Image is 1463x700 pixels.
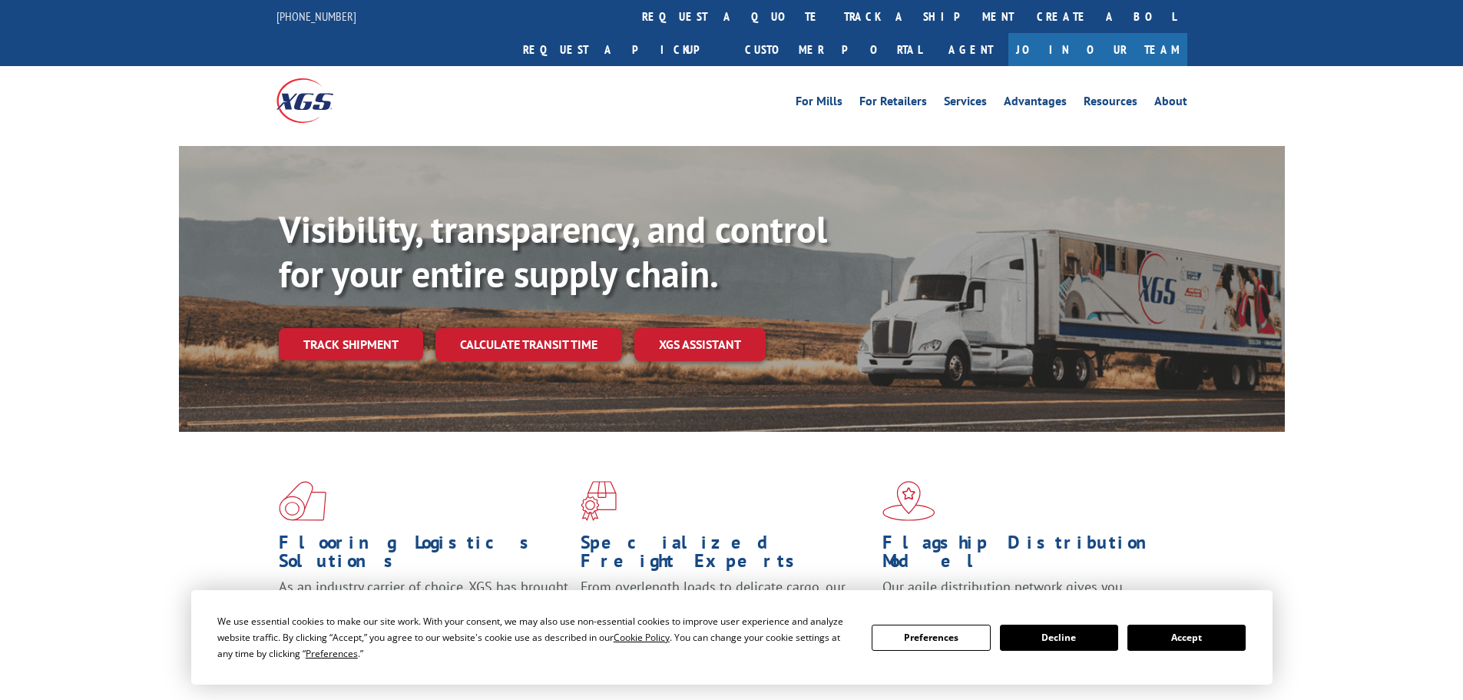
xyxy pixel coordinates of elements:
[581,481,617,521] img: xgs-icon-focused-on-flooring-red
[279,578,568,632] span: As an industry carrier of choice, XGS has brought innovation and dedication to flooring logistics...
[1154,95,1187,112] a: About
[1000,625,1118,651] button: Decline
[882,533,1173,578] h1: Flagship Distribution Model
[1004,95,1067,112] a: Advantages
[511,33,733,66] a: Request a pickup
[306,647,358,660] span: Preferences
[581,533,871,578] h1: Specialized Freight Experts
[859,95,927,112] a: For Retailers
[581,578,871,646] p: From overlength loads to delicate cargo, our experienced staff knows the best way to move your fr...
[733,33,933,66] a: Customer Portal
[1008,33,1187,66] a: Join Our Team
[1127,625,1246,651] button: Accept
[882,481,935,521] img: xgs-icon-flagship-distribution-model-red
[634,328,766,361] a: XGS ASSISTANT
[1084,95,1137,112] a: Resources
[279,481,326,521] img: xgs-icon-total-supply-chain-intelligence-red
[872,625,990,651] button: Preferences
[882,578,1165,614] span: Our agile distribution network gives you nationwide inventory management on demand.
[933,33,1008,66] a: Agent
[614,631,670,644] span: Cookie Policy
[279,205,827,297] b: Visibility, transparency, and control for your entire supply chain.
[276,8,356,24] a: [PHONE_NUMBER]
[944,95,987,112] a: Services
[279,328,423,360] a: Track shipment
[217,613,853,662] div: We use essential cookies to make our site work. With your consent, we may also use non-essential ...
[435,328,622,361] a: Calculate transit time
[279,533,569,578] h1: Flooring Logistics Solutions
[191,590,1273,685] div: Cookie Consent Prompt
[796,95,842,112] a: For Mills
